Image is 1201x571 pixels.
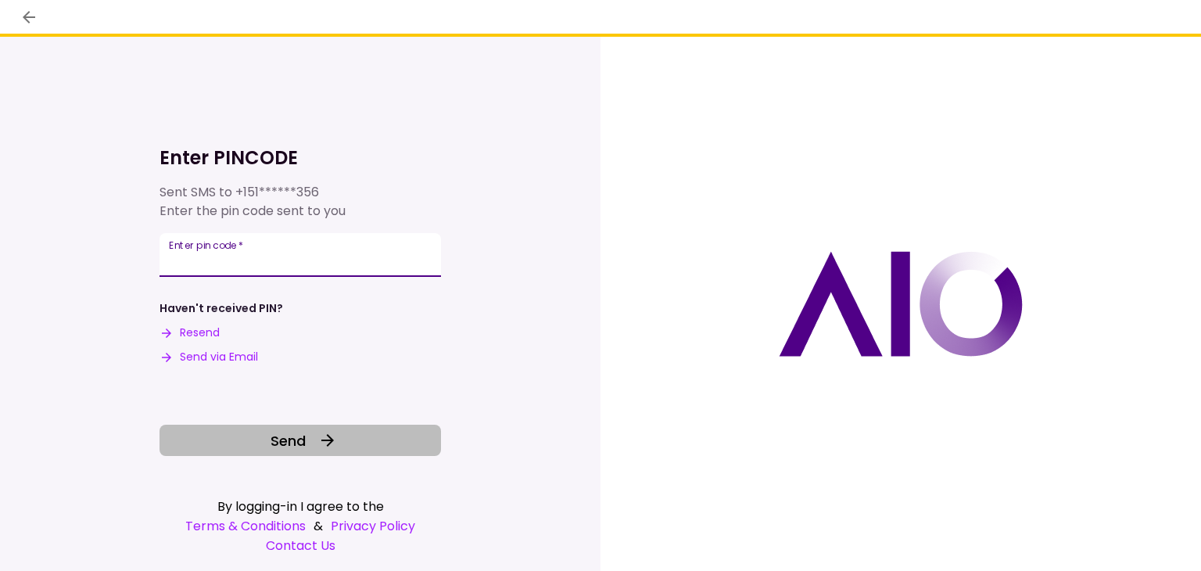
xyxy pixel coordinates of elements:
img: AIO logo [779,251,1023,357]
h1: Enter PINCODE [160,145,441,171]
button: Resend [160,325,220,341]
div: Sent SMS to Enter the pin code sent to you [160,183,441,221]
span: Send [271,430,306,451]
a: Contact Us [160,536,441,555]
a: Privacy Policy [331,516,415,536]
button: back [16,4,42,31]
div: By logging-in I agree to the [160,497,441,516]
div: & [160,516,441,536]
button: Send [160,425,441,456]
button: Send via Email [160,349,258,365]
div: Haven't received PIN? [160,300,283,317]
a: Terms & Conditions [185,516,306,536]
label: Enter pin code [169,239,243,252]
